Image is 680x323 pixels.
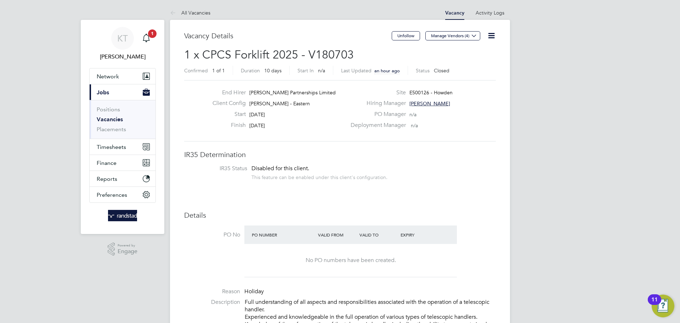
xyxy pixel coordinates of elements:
span: Reports [97,176,117,182]
a: All Vacancies [170,10,210,16]
span: [PERSON_NAME] Partnerships Limited [249,89,336,96]
button: Unfollow [392,31,420,40]
label: Hiring Manager [346,100,406,107]
div: PO Number [250,228,316,241]
a: Positions [97,106,120,113]
label: Deployment Manager [346,122,406,129]
div: Jobs [90,100,155,139]
span: Finance [97,160,117,166]
span: Holiday [244,288,264,295]
a: Powered byEngage [108,243,138,256]
div: 11 [651,300,658,309]
span: E500126 - Howden [409,89,453,96]
span: Disabled for this client. [251,165,309,172]
div: No PO numbers have been created. [251,257,450,264]
label: Last Updated [341,67,372,74]
span: 10 days [264,67,282,74]
span: KT [117,34,128,43]
span: Engage [118,249,137,255]
a: Go to home page [89,210,156,221]
button: Finance [90,155,155,171]
span: [PERSON_NAME] [409,100,450,107]
a: Vacancies [97,116,123,123]
button: Timesheets [90,139,155,155]
span: 1 x CPCS Forklift 2025 - V180703 [184,48,354,62]
button: Network [90,68,155,84]
label: Start In [297,67,314,74]
span: Closed [434,67,449,74]
label: Description [184,299,240,306]
label: Client Config [207,100,246,107]
label: Site [346,89,406,96]
label: Status [416,67,430,74]
h3: Details [184,211,496,220]
span: n/a [411,122,418,129]
a: KT[PERSON_NAME] [89,27,156,61]
button: Manage Vendors (4) [425,31,480,40]
a: Activity Logs [476,10,504,16]
span: n/a [409,111,416,118]
h3: IR35 Determination [184,150,496,159]
div: Expiry [399,228,440,241]
label: Finish [207,122,246,129]
div: Valid From [316,228,358,241]
span: Jobs [97,89,109,96]
div: This feature can be enabled under this client's configuration. [251,172,387,180]
nav: Main navigation [81,20,164,234]
label: End Hirer [207,89,246,96]
h3: Vacancy Details [184,31,392,40]
img: randstad-logo-retina.png [108,210,137,221]
span: n/a [318,67,325,74]
span: [DATE] [249,122,265,129]
span: Preferences [97,191,127,198]
label: Duration [241,67,260,74]
span: Powered by [118,243,137,249]
span: Network [97,73,119,80]
a: Placements [97,126,126,133]
span: Kieran Trotter [89,52,156,61]
span: [DATE] [249,111,265,118]
span: Timesheets [97,144,126,150]
label: Start [207,111,246,118]
span: 1 of 1 [212,67,225,74]
span: an hour ago [374,68,400,74]
label: PO Manager [346,111,406,118]
a: Vacancy [445,10,464,16]
button: Jobs [90,84,155,100]
button: Open Resource Center, 11 new notifications [652,295,674,317]
span: 1 [148,29,157,38]
label: IR35 Status [191,165,247,172]
label: Confirmed [184,67,208,74]
span: [PERSON_NAME] - Eastern [249,100,310,107]
button: Preferences [90,187,155,202]
label: PO No [184,231,240,239]
button: Reports [90,171,155,186]
label: Reason [184,288,240,295]
div: Valid To [358,228,399,241]
a: 1 [139,27,153,50]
